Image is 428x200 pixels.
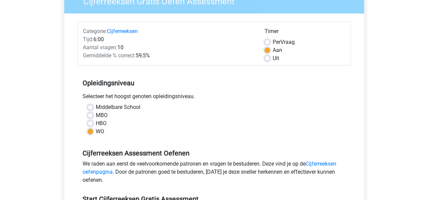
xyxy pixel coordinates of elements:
[83,28,107,34] span: Categorie:
[273,46,282,54] label: Aan
[265,27,345,38] div: Timer
[273,39,280,45] span: Per
[83,76,346,90] h5: Opleidingsniveau
[96,103,140,111] label: Middelbare School
[96,111,108,119] label: MBO
[83,44,117,51] span: Aantal vragen:
[83,149,346,157] h5: Cijferreeksen Assessment Oefenen
[83,52,136,59] span: Gemiddelde % correct:
[77,92,351,103] div: Selecteer het hoogst genoten opleidingsniveau.
[83,36,93,42] span: Tijd:
[107,28,138,34] a: Cijferreeksen
[96,119,107,127] label: HBO
[78,44,260,52] div: 10
[96,127,104,136] label: WO
[273,38,295,46] label: Vraag
[273,54,279,62] label: Uit
[78,35,260,44] div: 6:00
[78,52,260,60] div: 59,5%
[77,160,351,187] div: We raden aan eerst de veelvoorkomende patronen en vragen te bestuderen. Deze vind je op de . Door...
